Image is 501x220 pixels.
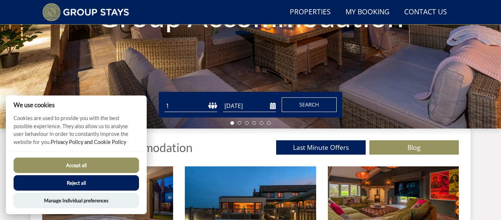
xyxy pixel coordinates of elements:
[14,158,139,173] button: Accept all
[369,140,459,155] a: Blog
[287,4,334,21] a: Properties
[343,4,392,21] a: My Booking
[276,140,366,155] a: Last Minute Offers
[223,100,276,112] input: Arrival Date
[299,101,319,108] span: Search
[42,3,129,21] img: Group Stays
[14,193,139,208] button: Manage Individual preferences
[14,175,139,191] button: Reject all
[51,139,126,145] a: Privacy Policy and Cookie Policy
[6,101,147,108] h2: We use cookies
[401,4,450,21] a: Contact Us
[6,114,147,151] p: Cookies are used to provide you with the best possible experience. They also allow us to analyse ...
[282,97,337,112] button: Search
